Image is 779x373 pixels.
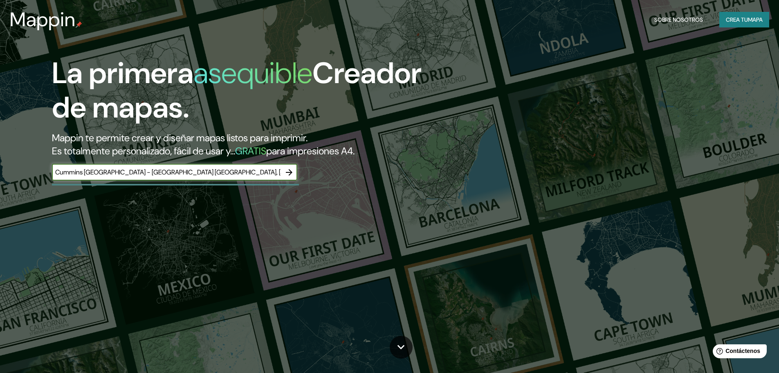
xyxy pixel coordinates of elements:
img: pin de mapeo [76,21,82,28]
font: mapa [748,16,763,23]
font: Mappin te permite crear y diseñar mapas listos para imprimir. [52,131,308,144]
input: Elige tu lugar favorito [52,167,281,177]
font: Mappin [10,7,76,32]
button: Sobre nosotros [651,12,706,27]
font: Creador de mapas. [52,54,422,127]
font: Crea tu [726,16,748,23]
font: para impresiones A4. [266,145,355,157]
font: asequible [193,54,312,92]
iframe: Lanzador de widgets de ayuda [706,341,770,364]
button: Crea tumapa [719,12,769,27]
font: GRATIS [235,145,266,157]
font: Sobre nosotros [654,16,703,23]
font: Es totalmente personalizado, fácil de usar y... [52,145,235,157]
font: La primera [52,54,193,92]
